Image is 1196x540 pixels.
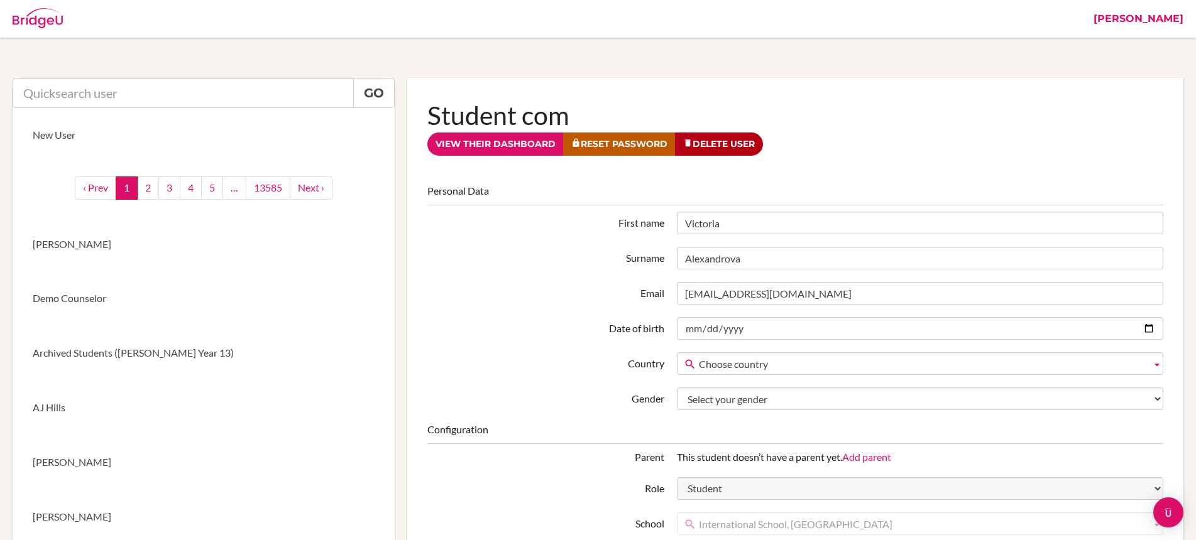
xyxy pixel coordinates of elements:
a: … [222,176,246,200]
a: [PERSON_NAME] [13,435,395,490]
a: Demo Counselor [13,271,395,326]
a: 3 [158,176,180,200]
a: Archived Students ([PERSON_NAME] Year 13) [13,326,395,381]
input: Quicksearch user [13,78,354,108]
label: Email [421,282,671,301]
a: 1 [116,176,138,200]
img: Bridge-U [13,8,63,28]
a: View their dashboard [427,132,564,156]
a: ‹ Prev [75,176,116,200]
a: AJ Hills [13,381,395,435]
h1: Student com [427,98,1163,132]
label: Country [421,352,671,371]
a: 13585 [246,176,290,200]
a: Add parent [842,451,891,463]
a: Go [353,78,395,108]
a: 5 [201,176,223,200]
a: 4 [180,176,202,200]
span: Choose country [699,353,1146,375]
a: New User [13,108,395,163]
label: Gender [421,387,671,406]
a: Delete User [675,132,763,156]
label: Date of birth [421,317,671,336]
label: Surname [421,247,671,266]
a: next [290,176,332,200]
div: Open Intercom Messenger [1153,497,1183,527]
a: [PERSON_NAME] [13,217,395,272]
div: This student doesn’t have a parent yet. [671,450,1170,465]
span: International School, [GEOGRAPHIC_DATA] [699,513,1146,536]
a: 2 [137,176,159,200]
legend: Configuration [427,423,1163,444]
a: Reset Password [563,132,676,156]
legend: Personal Data [427,184,1163,205]
label: Role [421,477,671,496]
label: First name [421,212,671,230]
div: Parent [421,450,671,465]
label: School [421,512,671,531]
